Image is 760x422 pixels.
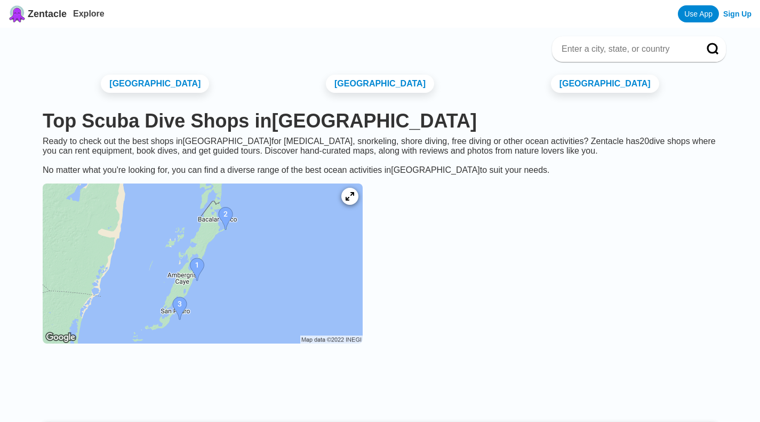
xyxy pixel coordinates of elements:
[723,10,751,18] a: Sign Up
[34,137,726,175] div: Ready to check out the best shops in [GEOGRAPHIC_DATA] for [MEDICAL_DATA], snorkeling, shore divi...
[34,175,371,354] a: Belize dive site map
[9,5,67,22] a: Zentacle logoZentacle
[101,75,209,93] a: [GEOGRAPHIC_DATA]
[28,9,67,20] span: Zentacle
[326,75,434,93] a: [GEOGRAPHIC_DATA]
[678,5,719,22] a: Use App
[551,75,659,93] a: [GEOGRAPHIC_DATA]
[73,9,105,18] a: Explore
[122,363,639,411] iframe: Advertisement
[43,110,717,132] h1: Top Scuba Dive Shops in [GEOGRAPHIC_DATA]
[9,5,26,22] img: Zentacle logo
[561,44,692,54] input: Enter a city, state, or country
[43,184,363,344] img: Belize dive site map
